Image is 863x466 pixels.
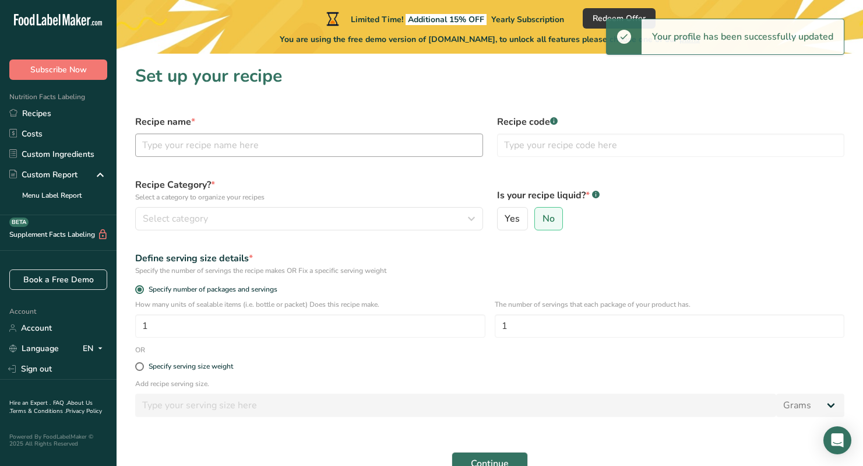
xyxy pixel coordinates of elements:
[9,433,107,447] div: Powered By FoodLabelMaker © 2025 All Rights Reserved
[495,299,845,310] p: The number of servings that each package of your product has.
[642,19,844,54] div: Your profile has been successfully updated
[30,64,87,76] span: Subscribe Now
[135,115,483,129] label: Recipe name
[135,251,844,265] div: Define serving size details
[135,192,483,202] p: Select a category to organize your recipes
[9,338,59,359] a: Language
[144,285,277,294] span: Specify number of packages and servings
[83,342,107,356] div: EN
[135,299,485,310] p: How many units of sealable items (i.e. bottle or packet) Does this recipe make.
[135,134,483,157] input: Type your recipe name here
[9,169,78,181] div: Custom Report
[280,33,700,45] span: You are using the free demo version of [DOMAIN_NAME], to unlock all features please choose one of...
[53,399,67,407] a: FAQ .
[143,212,208,226] span: Select category
[823,426,851,454] div: Open Intercom Messenger
[10,407,66,415] a: Terms & Conditions .
[9,399,51,407] a: Hire an Expert .
[9,218,29,227] div: BETA
[149,362,233,371] div: Specify serving size weight
[135,394,776,417] input: Type your serving size here
[66,407,102,415] a: Privacy Policy
[505,213,520,225] span: Yes
[497,115,845,129] label: Recipe code
[491,14,564,25] span: Yearly Subscription
[9,269,107,290] a: Book a Free Demo
[9,399,93,415] a: About Us .
[543,213,555,225] span: No
[593,12,646,24] span: Redeem Offer
[497,188,845,202] label: Is your recipe liquid?
[135,379,844,389] p: Add recipe serving size.
[9,59,107,80] button: Subscribe Now
[135,178,483,202] label: Recipe Category?
[324,12,564,26] div: Limited Time!
[497,134,845,157] input: Type your recipe code here
[135,63,844,89] h1: Set up your recipe
[406,14,487,25] span: Additional 15% OFF
[135,207,483,230] button: Select category
[128,345,152,355] div: OR
[135,265,844,276] div: Specify the number of servings the recipe makes OR Fix a specific serving weight
[583,8,656,29] button: Redeem Offer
